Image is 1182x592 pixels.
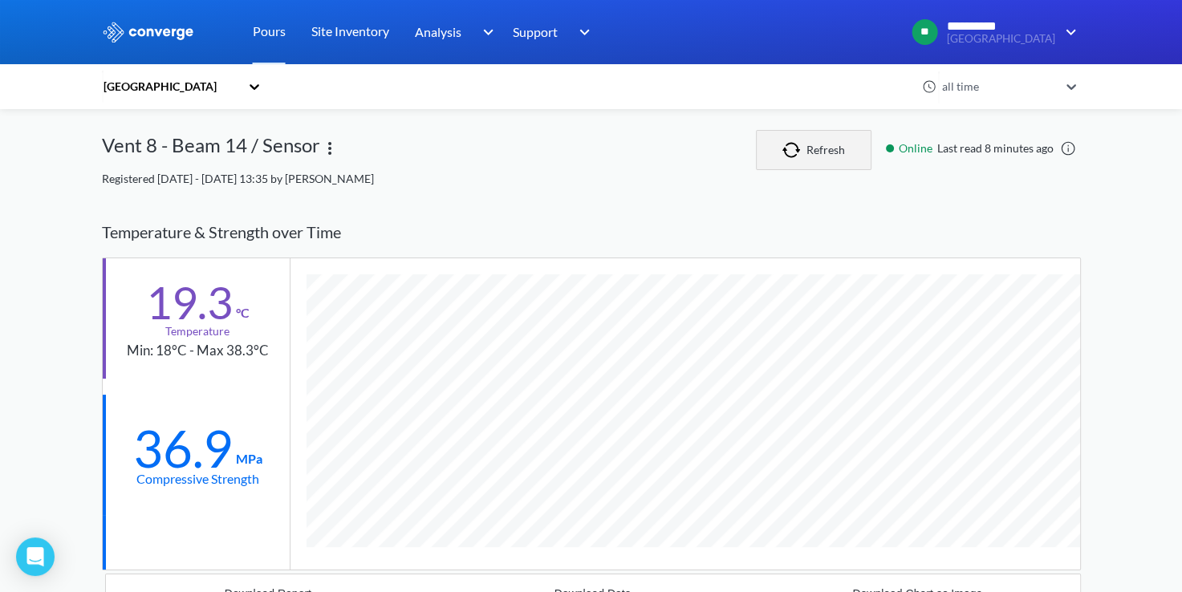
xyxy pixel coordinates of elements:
[146,282,233,322] div: 19.3
[165,322,229,340] div: Temperature
[569,22,595,42] img: downArrow.svg
[513,22,558,42] span: Support
[878,140,1081,157] div: Last read 8 minutes ago
[102,22,195,43] img: logo_ewhite.svg
[922,79,936,94] img: icon-clock.svg
[1055,22,1081,42] img: downArrow.svg
[782,142,806,158] img: icon-refresh.svg
[472,22,498,42] img: downArrow.svg
[320,139,339,158] img: more.svg
[102,130,320,170] div: Vent 8 - Beam 14 / Sensor
[102,207,1081,257] div: Temperature & Strength over Time
[938,78,1058,95] div: all time
[947,33,1055,45] span: [GEOGRAPHIC_DATA]
[899,140,937,157] span: Online
[756,130,871,170] button: Refresh
[136,468,259,489] div: Compressive Strength
[127,340,269,362] div: Min: 18°C - Max 38.3°C
[102,172,374,185] span: Registered [DATE] - [DATE] 13:35 by [PERSON_NAME]
[16,537,55,576] div: Open Intercom Messenger
[133,428,233,468] div: 36.9
[102,78,240,95] div: [GEOGRAPHIC_DATA]
[415,22,461,42] span: Analysis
